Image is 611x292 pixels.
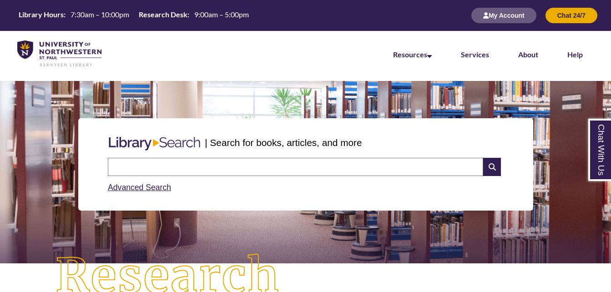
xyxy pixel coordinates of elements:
a: Help [567,50,583,59]
i: Search [483,158,500,176]
button: My Account [471,8,536,23]
table: Hours Today [15,10,252,21]
a: Hours Today [15,10,252,22]
span: 7:30am – 10:00pm [71,10,129,19]
th: Research Desk: [135,10,191,20]
a: Advanced Search [108,183,171,192]
img: Libary Search [104,133,205,154]
a: Services [461,50,489,59]
button: Chat 24/7 [545,8,597,23]
th: Library Hours: [15,10,67,20]
img: UNWSP Library Logo [17,40,101,67]
span: 9:00am – 5:00pm [194,10,249,19]
p: | Search for books, articles, and more [205,136,362,150]
a: About [518,50,538,59]
a: Chat 24/7 [545,11,597,19]
a: Resources [393,50,432,59]
a: My Account [471,11,536,19]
